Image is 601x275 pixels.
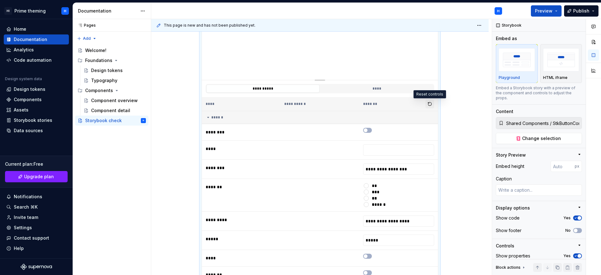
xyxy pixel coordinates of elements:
[75,86,148,96] div: Components
[21,264,52,270] svg: Supernova Logo
[4,115,69,125] a: Storybook stories
[535,8,552,14] span: Preview
[91,97,138,104] div: Component overview
[14,245,24,252] div: Help
[496,44,538,83] button: placeholderPlayground
[91,107,130,114] div: Component detail
[75,45,148,126] div: Page tree
[564,5,598,17] button: Publish
[4,24,69,34] a: Home
[496,227,521,234] div: Show footer
[14,8,46,14] div: Prime theming
[75,23,96,28] div: Pages
[4,223,69,233] a: Settings
[14,214,38,221] div: Invite team
[496,163,524,169] div: Embed height
[4,202,69,212] button: Search ⌘K
[83,36,91,41] span: Add
[4,243,69,253] button: Help
[4,212,69,222] a: Invite team
[496,133,582,144] button: Change selection
[496,263,526,272] div: Block actions
[499,75,520,80] p: Playground
[4,7,12,15] div: HI
[75,116,148,126] a: Storybook checkH
[81,65,148,75] a: Design tokens
[4,126,69,136] a: Data sources
[496,108,513,115] div: Content
[14,117,52,123] div: Storybook stories
[85,117,122,124] div: Storybook check
[14,204,38,210] div: Search ⌘K
[4,34,69,44] a: Documentation
[565,228,571,233] label: No
[522,135,561,142] span: Change selection
[14,57,52,63] div: Code automation
[496,253,530,259] div: Show properties
[563,215,571,221] label: Yes
[91,67,123,74] div: Design tokens
[81,75,148,86] a: Typography
[4,84,69,94] a: Design tokens
[143,117,144,124] div: H
[14,194,42,200] div: Notifications
[85,57,112,64] div: Foundations
[551,161,575,172] input: Auto
[496,265,521,270] div: Block actions
[414,90,446,98] div: Reset controls
[164,23,255,28] span: This page is new and has not been published yet.
[575,164,579,169] p: px
[14,127,43,134] div: Data sources
[531,5,562,17] button: Preview
[14,235,49,241] div: Contact support
[4,233,69,243] button: Contact support
[14,96,42,103] div: Components
[75,45,148,55] a: Welcome!
[14,225,32,231] div: Settings
[4,105,69,115] a: Assets
[497,8,500,13] div: H
[496,215,520,221] div: Show code
[78,8,137,14] div: Documentation
[85,47,106,54] div: Welcome!
[24,174,54,180] span: Upgrade plan
[4,55,69,65] a: Code automation
[496,176,512,182] div: Caption
[496,205,582,211] button: Display options
[496,243,514,249] div: Controls
[496,152,582,158] button: Story Preview
[14,107,28,113] div: Assets
[496,152,526,158] div: Story Preview
[1,4,71,18] button: HIPrime themingH
[573,8,589,14] span: Publish
[496,205,530,211] div: Display options
[4,45,69,55] a: Analytics
[496,35,517,42] div: Embed as
[540,44,582,83] button: placeholderHTML iframe
[496,243,582,249] button: Controls
[543,75,568,80] p: HTML iframe
[499,48,535,71] img: placeholder
[81,96,148,106] a: Component overview
[496,86,582,101] div: Embed a Storybook story with a preview of the component and controls to adjust the props.
[14,86,45,92] div: Design tokens
[14,47,34,53] div: Analytics
[14,36,47,43] div: Documentation
[563,253,571,258] label: Yes
[75,55,148,65] div: Foundations
[5,171,68,182] a: Upgrade plan
[4,95,69,105] a: Components
[5,76,42,81] div: Design system data
[85,87,113,94] div: Components
[543,48,579,71] img: placeholder
[14,26,26,32] div: Home
[81,106,148,116] a: Component detail
[5,161,68,167] div: Current plan : Free
[4,192,69,202] button: Notifications
[75,34,99,43] button: Add
[91,77,117,84] div: Typography
[64,8,66,13] div: H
